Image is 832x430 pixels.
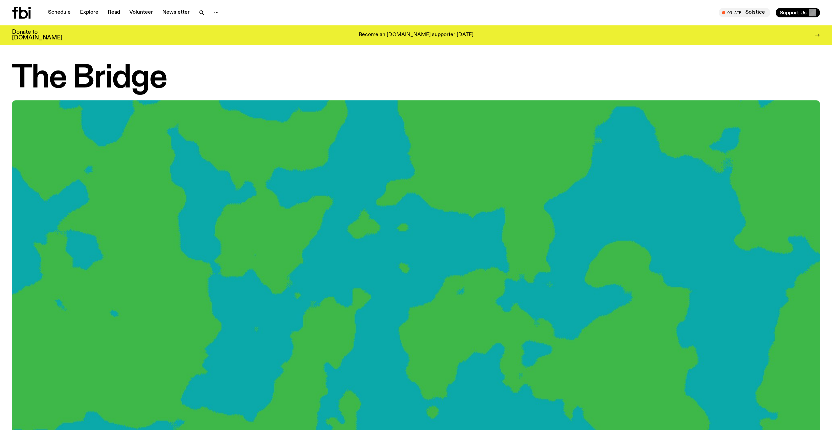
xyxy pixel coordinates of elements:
a: Schedule [44,8,75,17]
h1: The Bridge [12,63,820,93]
a: Volunteer [125,8,157,17]
a: Read [104,8,124,17]
h3: Donate to [DOMAIN_NAME] [12,29,62,41]
span: Support Us [780,10,807,16]
button: On AirSolstice [719,8,770,17]
a: Explore [76,8,102,17]
a: Newsletter [158,8,194,17]
p: Become an [DOMAIN_NAME] supporter [DATE] [359,32,473,38]
button: Support Us [776,8,820,17]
